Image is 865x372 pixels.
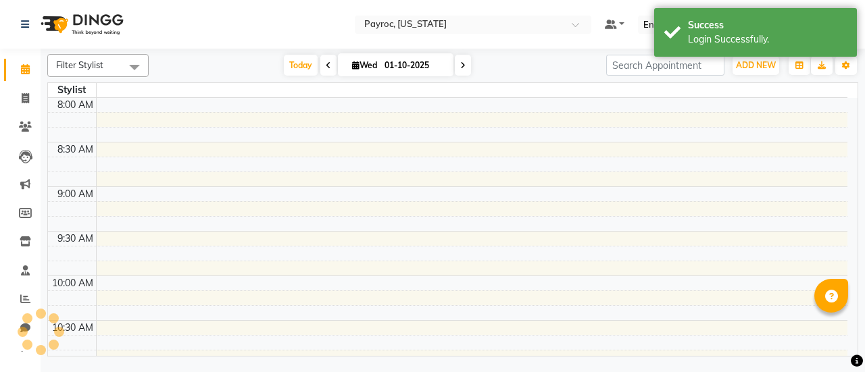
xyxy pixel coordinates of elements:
span: Today [284,55,318,76]
div: 8:00 AM [55,98,96,112]
span: Filter Stylist [56,59,103,70]
div: 10:00 AM [49,276,96,290]
button: ADD NEW [733,56,779,75]
input: 2025-10-01 [380,55,448,76]
div: Stylist [48,83,96,97]
div: 10:30 AM [49,321,96,335]
div: 9:30 AM [55,232,96,246]
div: Login Successfully. [688,32,847,47]
div: 9:00 AM [55,187,96,201]
span: Wed [349,60,380,70]
div: Success [688,18,847,32]
input: Search Appointment [606,55,724,76]
span: ADD NEW [736,60,776,70]
div: 8:30 AM [55,142,96,157]
iframe: chat widget [808,318,851,358]
img: logo [34,5,127,43]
